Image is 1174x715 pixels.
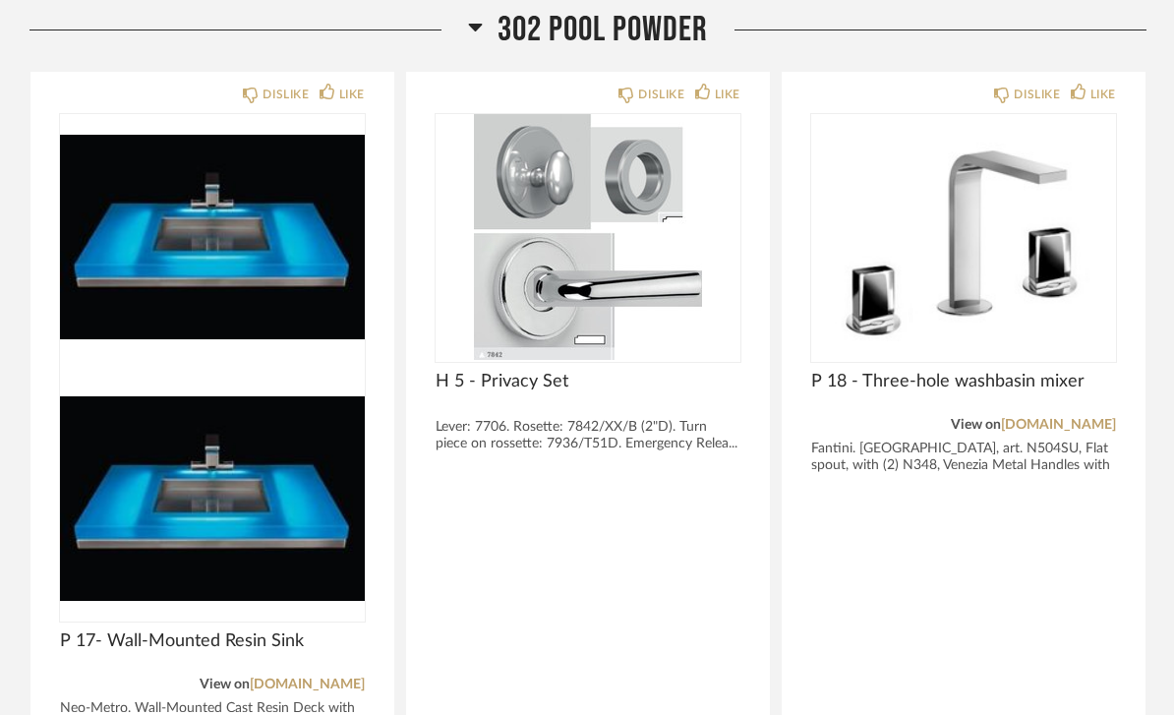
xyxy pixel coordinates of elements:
[60,114,365,360] div: 0
[436,114,740,360] img: undefined
[1014,85,1060,104] div: DISLIKE
[339,85,365,104] div: LIKE
[951,418,1001,432] span: View on
[436,371,740,392] span: H 5 - Privacy Set
[436,419,740,452] div: Lever: 7706. Rosette: 7842/XX/B (2"D). Turn piece on rossette: 7936/T51D. Emergency Relea...
[811,114,1116,360] img: undefined
[715,85,740,104] div: LIKE
[60,630,365,652] span: P 17- Wall-Mounted Resin Sink
[811,371,1116,392] span: P 18 - Three-hole washbasin mixer
[200,678,250,691] span: View on
[1001,418,1116,432] a: [DOMAIN_NAME]
[60,376,365,622] img: undefined
[498,9,708,51] span: 302 Pool Powder
[1090,85,1116,104] div: LIKE
[263,85,309,104] div: DISLIKE
[60,114,365,360] img: undefined
[811,441,1116,491] div: Fantini. [GEOGRAPHIC_DATA], art. N504SU, Flat spout, with (2) N348, Venezia Metal Handles with te...
[250,678,365,691] a: [DOMAIN_NAME]
[638,85,684,104] div: DISLIKE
